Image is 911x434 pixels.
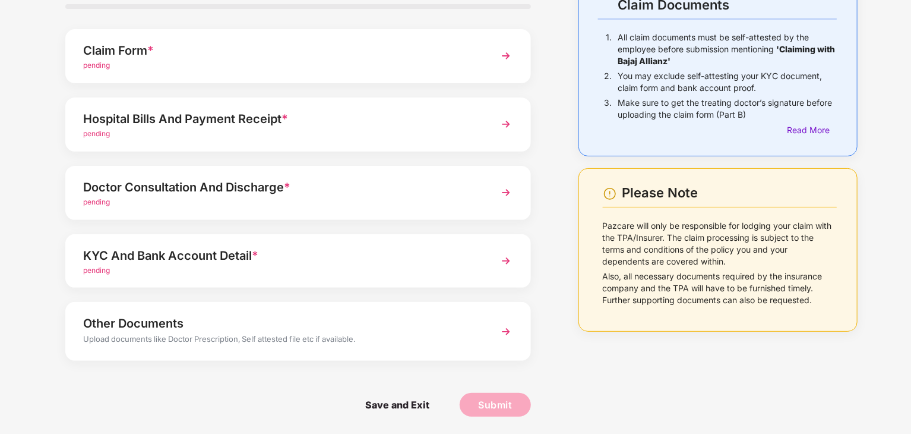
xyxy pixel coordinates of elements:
[622,185,837,201] div: Please Note
[603,187,617,201] img: svg+xml;base64,PHN2ZyBpZD0iV2FybmluZ18tXzI0eDI0IiBkYXRhLW5hbWU9Ildhcm5pbmcgLSAyNHgyNCIgeG1sbnM9Im...
[83,197,110,206] span: pending
[83,314,477,333] div: Other Documents
[495,114,517,135] img: svg+xml;base64,PHN2ZyBpZD0iTmV4dCIgeG1sbnM9Imh0dHA6Ly93d3cudzMub3JnLzIwMDAvc3ZnIiB3aWR0aD0iMzYiIG...
[83,129,110,138] span: pending
[353,393,441,417] span: Save and Exit
[604,70,612,94] p: 2.
[495,321,517,342] img: svg+xml;base64,PHN2ZyBpZD0iTmV4dCIgeG1sbnM9Imh0dHA6Ly93d3cudzMub3JnLzIwMDAvc3ZnIiB3aWR0aD0iMzYiIG...
[495,250,517,272] img: svg+xml;base64,PHN2ZyBpZD0iTmV4dCIgeG1sbnM9Imh0dHA6Ly93d3cudzMub3JnLzIwMDAvc3ZnIiB3aWR0aD0iMzYiIG...
[606,32,612,67] p: 1.
[83,61,110,70] span: pending
[604,97,612,121] p: 3.
[618,97,837,121] p: Make sure to get the treating doctor’s signature before uploading the claim form (Part B)
[618,32,837,67] p: All claim documents must be self-attested by the employee before submission mentioning
[495,45,517,67] img: svg+xml;base64,PHN2ZyBpZD0iTmV4dCIgeG1sbnM9Imh0dHA6Ly93d3cudzMub3JnLzIwMDAvc3ZnIiB3aWR0aD0iMzYiIG...
[603,220,837,268] p: Pazcare will only be responsible for lodging your claim with the TPA/Insurer. The claim processin...
[83,178,477,197] div: Doctor Consultation And Discharge
[83,333,477,348] div: Upload documents like Doctor Prescription, Self attested file etc if available.
[603,271,837,306] p: Also, all necessary documents required by the insurance company and the TPA will have to be furni...
[83,246,477,265] div: KYC And Bank Account Detail
[495,182,517,203] img: svg+xml;base64,PHN2ZyBpZD0iTmV4dCIgeG1sbnM9Imh0dHA6Ly93d3cudzMub3JnLzIwMDAvc3ZnIiB3aWR0aD0iMzYiIG...
[83,41,477,60] div: Claim Form
[460,393,531,417] button: Submit
[618,70,837,94] p: You may exclude self-attesting your KYC document, claim form and bank account proof.
[83,109,477,128] div: Hospital Bills And Payment Receipt
[787,124,837,137] div: Read More
[83,266,110,275] span: pending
